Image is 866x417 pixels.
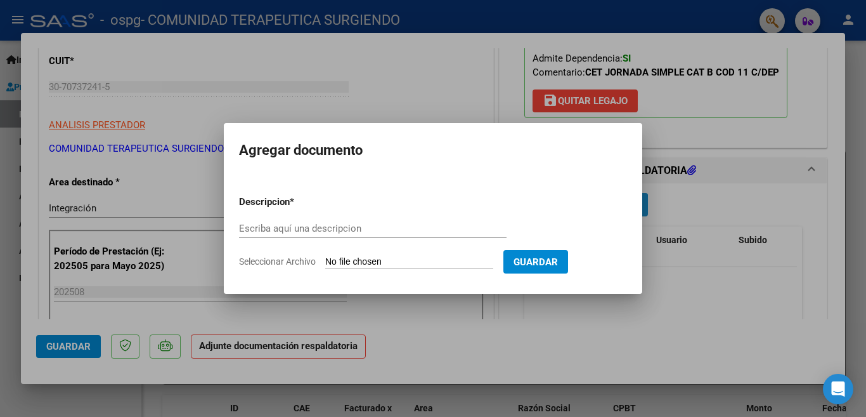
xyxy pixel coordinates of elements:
h2: Agregar documento [239,138,627,162]
div: Open Intercom Messenger [823,374,853,404]
button: Guardar [503,250,568,274]
span: Seleccionar Archivo [239,256,316,267]
span: Guardar [514,256,558,268]
p: Descripcion [239,195,356,209]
